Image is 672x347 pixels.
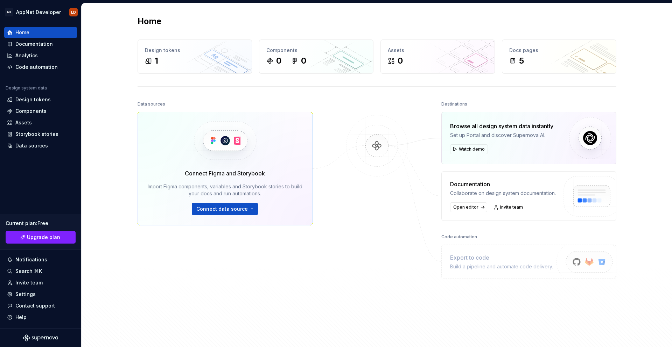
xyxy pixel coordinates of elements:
[276,55,281,66] div: 0
[15,142,48,149] div: Data sources
[23,334,58,341] svg: Supernova Logo
[27,234,60,241] span: Upgrade plan
[1,5,80,20] button: ADAppNet DeveloperLD
[15,302,55,309] div: Contact support
[398,55,403,66] div: 0
[509,47,609,54] div: Docs pages
[4,117,77,128] a: Assets
[6,220,76,227] div: Current plan : Free
[450,180,556,188] div: Documentation
[15,119,32,126] div: Assets
[502,39,616,74] a: Docs pages5
[380,39,495,74] a: Assets0
[450,253,553,262] div: Export to code
[6,231,76,244] a: Upgrade plan
[138,39,252,74] a: Design tokens1
[4,94,77,105] a: Design tokens
[441,232,477,242] div: Code automation
[15,268,42,275] div: Search ⌘K
[71,9,76,15] div: LD
[450,202,487,212] a: Open editor
[450,122,553,130] div: Browse all design system data instantly
[16,9,61,16] div: AppNet Developer
[519,55,524,66] div: 5
[500,204,523,210] span: Invite team
[138,99,165,109] div: Data sources
[4,106,77,117] a: Components
[15,256,47,263] div: Notifications
[4,300,77,311] button: Contact support
[15,279,43,286] div: Invite team
[459,146,485,152] span: Watch demo
[453,204,478,210] span: Open editor
[301,55,306,66] div: 0
[491,202,526,212] a: Invite team
[4,289,77,300] a: Settings
[266,47,366,54] div: Components
[15,52,38,59] div: Analytics
[15,314,27,321] div: Help
[450,190,556,197] div: Collaborate on design system documentation.
[450,263,553,270] div: Build a pipeline and automate code delivery.
[15,64,58,71] div: Code automation
[148,183,302,197] div: Import Figma components, variables and Storybook stories to build your docs and run automations.
[15,29,29,36] div: Home
[450,144,488,154] button: Watch demo
[4,27,77,38] a: Home
[5,8,13,16] div: AD
[15,108,47,115] div: Components
[4,266,77,277] button: Search ⌘K
[138,16,161,27] h2: Home
[4,140,77,151] a: Data sources
[388,47,488,54] div: Assets
[15,291,36,298] div: Settings
[15,41,53,48] div: Documentation
[155,55,158,66] div: 1
[15,96,51,103] div: Design tokens
[4,62,77,73] a: Code automation
[4,129,77,140] a: Storybook stories
[450,132,553,139] div: Set up Portal and discover Supernova AI.
[441,99,467,109] div: Destinations
[6,85,47,91] div: Design system data
[4,254,77,265] button: Notifications
[15,131,58,138] div: Storybook stories
[259,39,373,74] a: Components00
[196,205,248,212] span: Connect data source
[4,277,77,288] a: Invite team
[185,169,265,178] div: Connect Figma and Storybook
[192,203,258,215] button: Connect data source
[4,50,77,61] a: Analytics
[4,312,77,323] button: Help
[145,47,245,54] div: Design tokens
[4,38,77,50] a: Documentation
